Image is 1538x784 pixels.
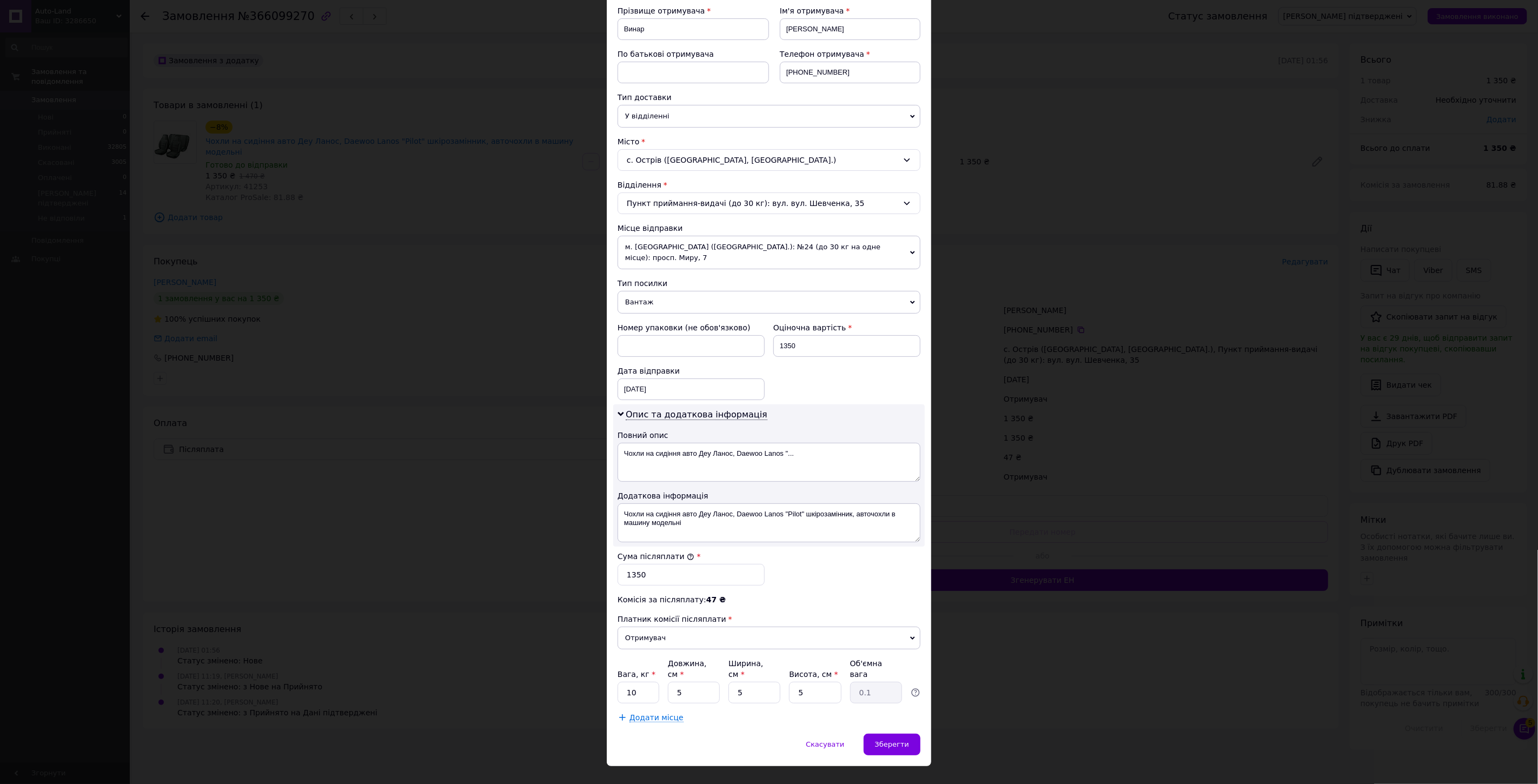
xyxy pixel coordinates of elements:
[618,430,920,441] div: Повний опис
[618,490,920,501] div: Додаткова інформація
[773,322,920,333] div: Оціночна вартість
[618,615,726,623] span: Платник комісії післяплати
[668,659,707,679] label: Довжина, см
[618,149,920,171] div: с. Острів ([GEOGRAPHIC_DATA], [GEOGRAPHIC_DATA].)
[780,50,864,58] span: Телефон отримувача
[618,192,920,214] div: Пункт приймання-видачі (до 30 кг): вул. вул. Шевченка, 35
[780,62,920,83] input: +380
[618,627,920,649] span: Отримувач
[618,93,672,102] span: Тип доставки
[618,279,667,288] span: Тип посилки
[618,105,920,128] span: У відділенні
[618,50,714,58] span: По батькові отримувача
[618,366,765,376] div: Дата відправки
[618,670,655,679] label: Вага, кг
[618,322,765,333] div: Номер упаковки (не обов'язково)
[626,409,767,420] span: Опис та додаткова інформація
[618,136,920,147] div: Місто
[629,713,684,722] span: Додати місце
[728,659,763,679] label: Ширина, см
[618,291,920,314] span: Вантаж
[618,224,683,232] span: Місце відправки
[706,595,726,604] span: 47 ₴
[618,594,920,605] div: Комісія за післяплату:
[789,670,838,679] label: Висота, см
[780,6,844,15] span: Ім'я отримувача
[618,180,920,190] div: Відділення
[806,740,844,748] span: Скасувати
[618,443,920,482] textarea: Чохли на сидіння авто Деу Ланос, Daewoo Lanos "...
[618,236,920,269] span: м. [GEOGRAPHIC_DATA] ([GEOGRAPHIC_DATA].): №24 (до 30 кг на одне місце): просп. Миру, 7
[618,552,694,561] label: Сума післяплати
[618,503,920,542] textarea: Чохли на сидіння авто Деу Ланос, Daewoo Lanos "Pilot" шкірозамінник, авточохли в машину модельні
[875,740,909,748] span: Зберегти
[850,658,902,680] div: Об'ємна вага
[618,6,705,15] span: Прізвище отримувача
